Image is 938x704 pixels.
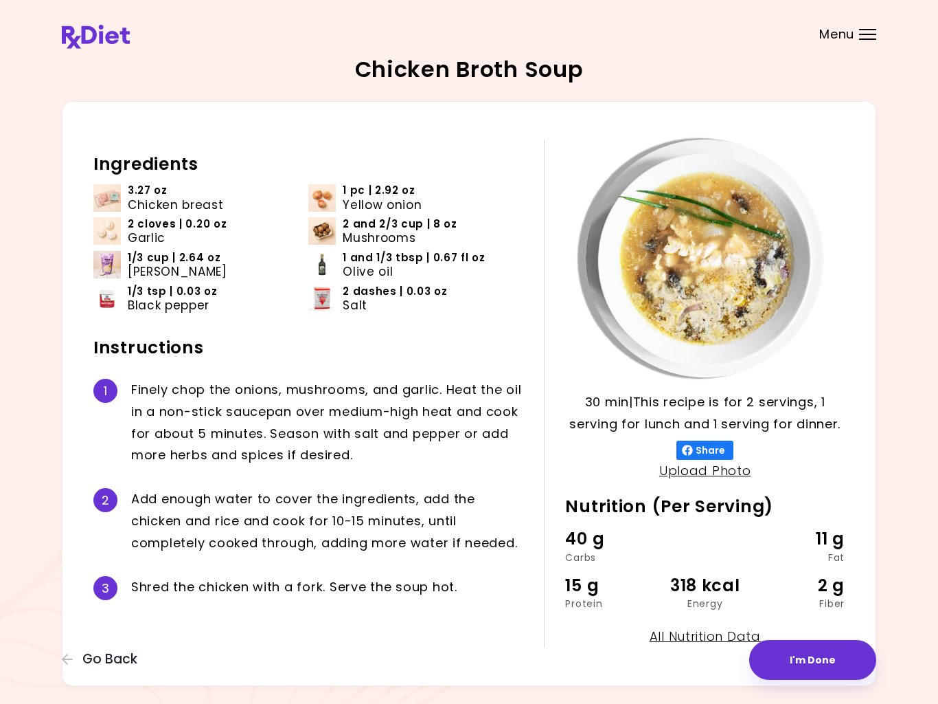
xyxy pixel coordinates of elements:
[128,198,224,212] span: Chicken breast
[565,391,845,435] p: 30 min | This recipe is for 2 servings, 1 serving for lunch and 1 serving for dinner.
[343,285,447,298] span: 2 dashes | 0.03 oz
[752,573,845,599] div: 2 g
[749,640,876,680] button: I'm Done
[128,231,165,245] span: Garlic
[343,251,485,265] span: 1 and 1/3 tbsp | 0.67 fl oz
[565,496,845,518] h2: Nutrition (Per Serving)
[343,298,367,312] span: Salt
[128,251,221,265] span: 1/3 cup | 2.64 oz
[659,462,751,479] a: Upload Photo
[128,217,227,231] span: 2 cloves | 0.20 oz
[343,184,415,197] span: 1 pc | 2.92 oz
[62,652,144,667] button: Go Back
[752,553,845,562] div: Fat
[93,153,523,175] h2: Ingredients
[128,285,218,298] span: 1/3 tsp | 0.03 oz
[343,265,393,278] span: Olive oil
[565,573,658,599] div: 15 g
[676,441,733,460] button: Share
[128,298,209,312] span: Black pepper
[128,184,168,197] span: 3.27 oz
[650,628,761,645] a: All Nutrition Data
[131,488,523,554] div: A d d e n o u g h w a t e r t o c o v e r t h e i n g r e d i e n t s , a d d t h e c h i c k e n...
[819,28,854,41] span: Menu
[93,379,117,403] div: 1
[565,599,658,608] div: Protein
[131,576,523,600] div: S h r e d t h e c h i c k e n w i t h a f o r k . S e r v e t h e s o u p h o t .
[82,652,137,667] span: Go Back
[62,25,130,49] img: RxDiet
[343,217,457,231] span: 2 and 2/3 cup | 8 oz
[565,553,658,562] div: Carbs
[659,599,751,608] div: Energy
[752,526,845,552] div: 11 g
[131,379,523,466] div: F i n e l y c h o p t h e o n i o n s , m u s h r o o m s , a n d g a r l i c . H e a t t h e o i...
[343,231,415,245] span: Mushrooms
[93,488,117,512] div: 2
[343,198,422,212] span: Yellow onion
[565,526,658,552] div: 40 g
[355,58,584,80] h2: Chicken Broth Soup
[659,573,751,599] div: 318 kcal
[93,576,117,600] div: 3
[693,445,728,456] span: Share
[128,265,227,278] span: [PERSON_NAME]
[752,599,845,608] div: Fiber
[93,337,523,359] h2: Instructions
